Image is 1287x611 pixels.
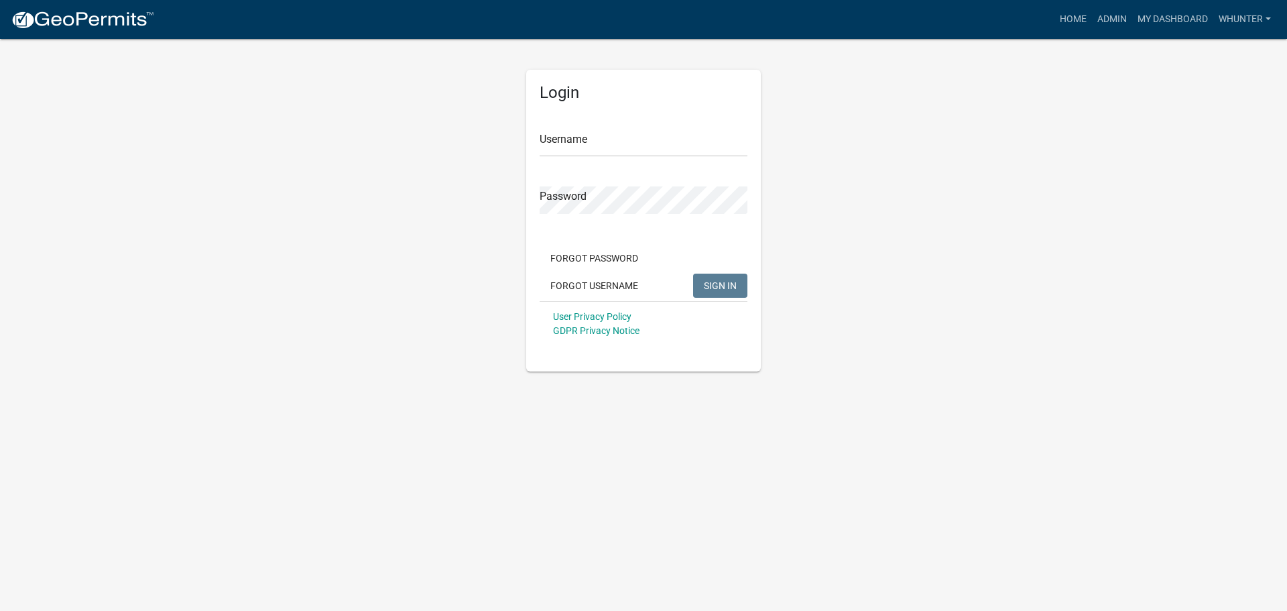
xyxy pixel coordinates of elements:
[693,274,747,298] button: SIGN IN
[553,325,639,336] a: GDPR Privacy Notice
[1054,7,1092,32] a: Home
[540,246,649,270] button: Forgot Password
[704,280,737,290] span: SIGN IN
[553,311,631,322] a: User Privacy Policy
[1132,7,1213,32] a: My Dashboard
[540,274,649,298] button: Forgot Username
[540,83,747,103] h5: Login
[1092,7,1132,32] a: Admin
[1213,7,1276,32] a: whunter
